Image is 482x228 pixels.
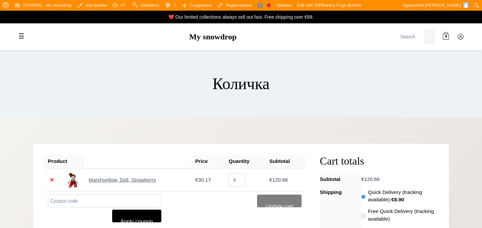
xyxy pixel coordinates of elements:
[269,177,288,183] bdi: 120.66
[445,34,447,40] span: 4
[48,176,56,184] a: Remove this item
[368,208,438,223] label: Free Quick Delivery (tracking available)
[361,176,364,182] span: €
[112,210,161,222] button: Apply coupon
[225,155,265,168] th: Quantity
[368,189,438,204] label: Quick Delivery (tracking available):
[361,176,380,182] bdi: 120.66
[15,30,28,43] label: Toggle mobile menu
[195,177,211,183] bdi: 30.17
[189,32,237,41] a: My snowdrop
[257,195,302,207] button: Update cart
[191,155,225,168] th: Price
[48,195,161,207] input: Coupon code
[320,155,438,167] h2: Cart totals
[213,74,270,93] h1: Количка
[391,197,394,202] span: €
[398,29,424,44] input: Search
[229,173,245,187] input: Qty
[391,197,404,202] bdi: 8.90
[89,177,156,183] a: Marshyellow, Doll, Strawberry
[439,30,453,44] a: 4
[44,155,71,169] th: Product
[267,3,271,7] div: Focus keyphrase not set
[320,173,361,186] th: Subtotal
[265,155,306,168] th: Subtotal
[195,177,198,183] span: €
[425,3,461,8] span: [PERSON_NAME]
[269,177,272,183] span: €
